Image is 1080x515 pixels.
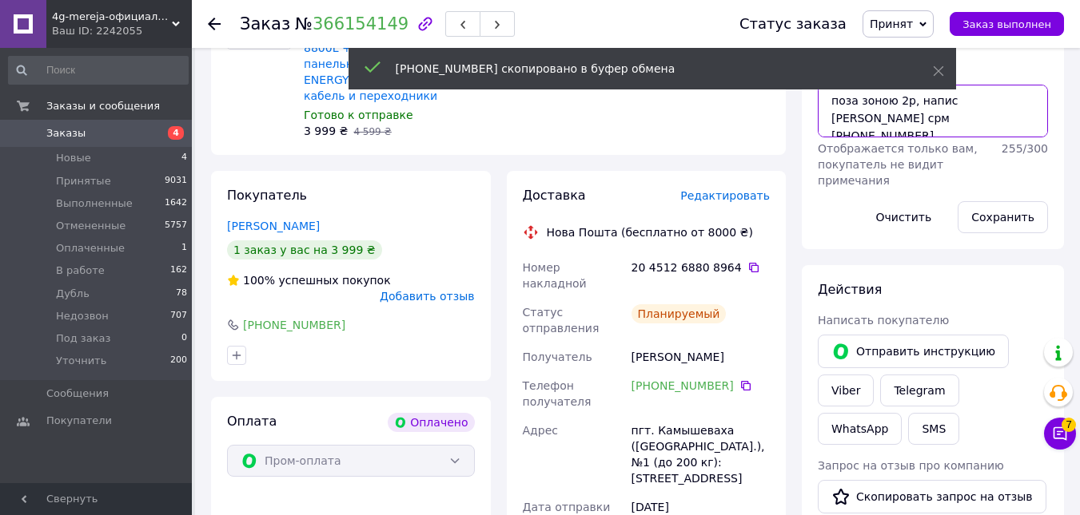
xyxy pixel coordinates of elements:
span: Запрос на отзыв про компанию [818,459,1004,472]
span: Заказ [240,14,290,34]
a: [PERSON_NAME] [227,220,320,232]
button: Очистить [863,201,946,233]
button: Скопировать запрос на отзыв [818,480,1046,513]
div: успешных покупок [227,272,391,288]
span: 3 999 ₴ [304,125,348,137]
span: 4g-mereja-официальный дилер компаний Vodafone, Kyivstar, Lifecell [52,10,172,24]
a: 366154149 [313,14,408,34]
span: Добавить отзыв [380,290,474,303]
span: Заказы [46,126,86,141]
a: Telegram [880,374,958,406]
span: 5757 [165,219,187,233]
span: В работе [56,263,105,278]
span: 100% [243,274,275,287]
a: ТОП 4G антенный комплект Novatel MiFi 8800L +антенна панельная Энергия ENERGY MIMO 2х15 + кабель ... [304,10,437,102]
span: 707 [170,309,187,323]
button: Заказ выполнен [950,12,1064,36]
span: Заказ выполнен [962,18,1051,30]
div: Оплачено [388,413,474,432]
span: Покупатель [227,188,307,203]
span: Принят [870,18,913,30]
span: 4 [181,151,187,165]
span: Отображается только вам, покупатель не видит примечания [818,142,978,187]
span: 1642 [165,196,187,211]
span: Новые [56,151,91,165]
a: [PHONE_NUMBER] [243,319,345,331]
span: № [295,14,408,34]
span: Редактировать [680,189,770,202]
div: 20 4512 6880 8964 [632,259,770,275]
span: 78 [176,287,187,301]
span: 4 [168,126,184,140]
span: Недозвон [56,309,109,323]
span: 9031 [165,174,187,188]
span: Действия [818,282,882,297]
span: Готово к отправке [304,109,413,121]
button: Отправить инструкцию [818,335,1009,368]
span: 4 599 ₴ [353,126,391,137]
span: Принятые [56,174,111,188]
span: Написать покупателю [818,314,949,327]
span: Номер накладной [523,261,587,290]
span: Телефон получателя [523,379,592,408]
span: 255 / 300 [1002,142,1048,155]
div: 1 заказ у вас на 3 999 ₴ [227,240,382,259]
span: Заказы и сообщения [46,99,160,113]
span: 200 [170,354,187,368]
span: Дата отправки [523,501,611,513]
span: Дубль [56,287,90,301]
div: Статус заказа [739,16,847,32]
span: Выполненные [56,196,133,211]
a: Viber [818,374,874,406]
button: Сохранить [958,201,1048,233]
span: Адрес [523,424,558,437]
span: Покупатели [46,414,112,428]
textarea: поза зоною 2р, напис [PERSON_NAME] срм [PHONE_NUMBER] [818,85,1048,137]
span: Уточнить [56,354,106,368]
div: Вернуться назад [208,16,221,32]
button: SMS [908,413,959,445]
a: [PHONE_NUMBER] [632,378,734,394]
span: Под заказ [56,331,110,346]
span: 7 [1062,418,1076,432]
input: Поиск [8,56,189,85]
span: Оплаченные [56,241,125,256]
div: [PERSON_NAME] [628,343,773,371]
a: WhatsApp [818,413,902,445]
span: Отмененные [56,219,126,233]
div: Планируемый [632,304,727,323]
div: пгт. Камышеваха ([GEOGRAPHIC_DATA].), №1 (до 200 кг): [STREET_ADDRESS] [628,416,773,493]
button: Чат с покупателем7 [1044,418,1076,450]
div: Ваш ID: 2242055 [52,24,192,38]
div: Нова Пошта (бесплатно от 8000 ₴) [543,224,757,240]
span: 162 [170,263,187,278]
span: Доставка [523,188,586,203]
div: [PHONE_NUMBER] скопировано в буфер обмена [396,61,893,77]
span: Получатель [523,351,592,363]
span: 1 [181,241,187,256]
span: Статус отправления [523,306,600,335]
span: Оплата [227,414,277,429]
span: Сообщения [46,386,109,401]
span: 0 [181,331,187,346]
